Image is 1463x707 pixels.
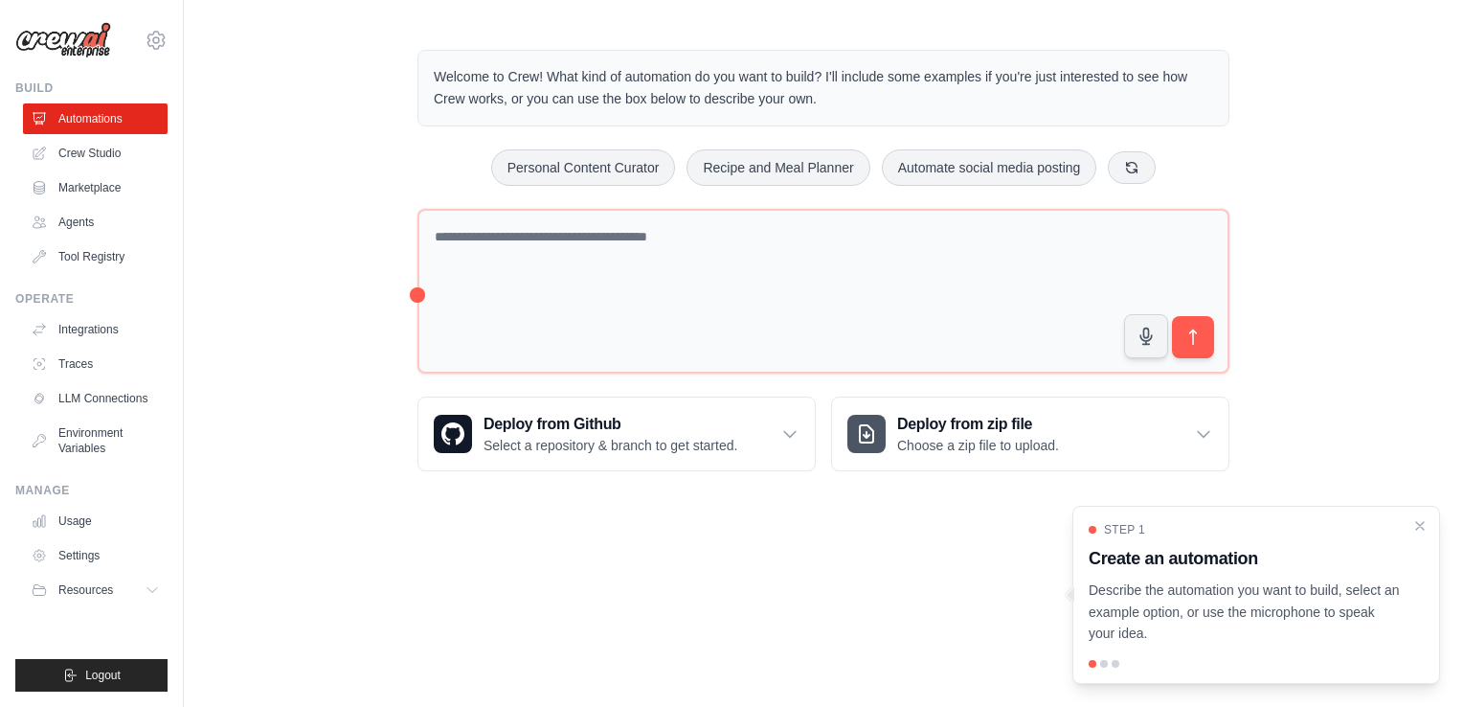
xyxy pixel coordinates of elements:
a: Tool Registry [23,241,168,272]
div: Build [15,80,168,96]
a: Settings [23,540,168,571]
p: Describe the automation you want to build, select an example option, or use the microphone to spe... [1089,580,1401,645]
div: Manage [15,483,168,498]
a: Automations [23,103,168,134]
h3: Create an automation [1089,545,1401,572]
a: Traces [23,349,168,379]
a: Environment Variables [23,418,168,464]
button: Personal Content Curator [491,149,676,186]
button: Recipe and Meal Planner [686,149,869,186]
a: LLM Connections [23,383,168,414]
div: Operate [15,291,168,307]
p: Welcome to Crew! What kind of automation do you want to build? I'll include some examples if you'... [434,66,1213,110]
a: Usage [23,506,168,536]
h3: Deploy from Github [484,413,737,436]
span: Resources [58,582,113,598]
button: Logout [15,659,168,692]
p: Choose a zip file to upload. [897,436,1059,455]
button: Automate social media posting [882,149,1097,186]
a: Agents [23,207,168,238]
h3: Deploy from zip file [897,413,1059,436]
span: Logout [85,668,121,683]
a: Integrations [23,314,168,345]
a: Marketplace [23,172,168,203]
p: Select a repository & branch to get started. [484,436,737,455]
a: Crew Studio [23,138,168,169]
img: Logo [15,22,111,58]
button: Close walkthrough [1412,518,1428,534]
button: Resources [23,575,168,605]
span: Step 1 [1104,522,1145,537]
